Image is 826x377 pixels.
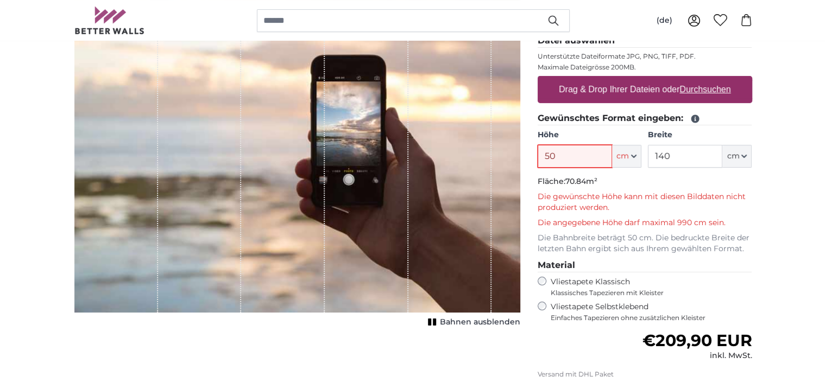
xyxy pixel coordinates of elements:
[538,176,752,187] p: Fläche:
[642,330,752,350] span: €209,90 EUR
[538,112,752,125] legend: Gewünschtes Format eingeben:
[538,130,641,140] label: Höhe
[642,350,752,361] div: inkl. MwSt.
[648,130,752,140] label: Breite
[551,314,752,322] span: Einfaches Tapezieren ohne zusätzlichen Kleister
[538,63,752,72] p: Maximale Dateigrösse 200MB.
[565,176,597,186] span: 70.84m²
[722,145,752,168] button: cm
[551,302,752,322] label: Vliestapete Selbstklebend
[74,7,145,34] img: Betterwalls
[616,151,629,162] span: cm
[440,317,520,328] span: Bahnen ausblenden
[551,277,743,297] label: Vliestapete Klassisch
[612,145,641,168] button: cm
[425,315,520,330] button: Bahnen ausblenden
[538,34,752,48] legend: Datei auswählen
[554,79,735,100] label: Drag & Drop Ihrer Dateien oder
[648,11,681,30] button: (de)
[727,151,739,162] span: cm
[538,52,752,61] p: Unterstützte Dateiformate JPG, PNG, TIFF, PDF.
[538,233,752,254] p: Die Bahnbreite beträgt 50 cm. Die bedruckte Breite der letzten Bahn ergibt sich aus Ihrem gewählt...
[679,85,730,94] u: Durchsuchen
[538,259,752,272] legend: Material
[538,191,752,213] p: Die gewünschte Höhe kann mit diesen Bilddaten nicht produziert werden.
[538,218,752,228] p: Die angegebene Höhe darf maximal 990 cm sein.
[551,289,743,297] span: Klassisches Tapezieren mit Kleister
